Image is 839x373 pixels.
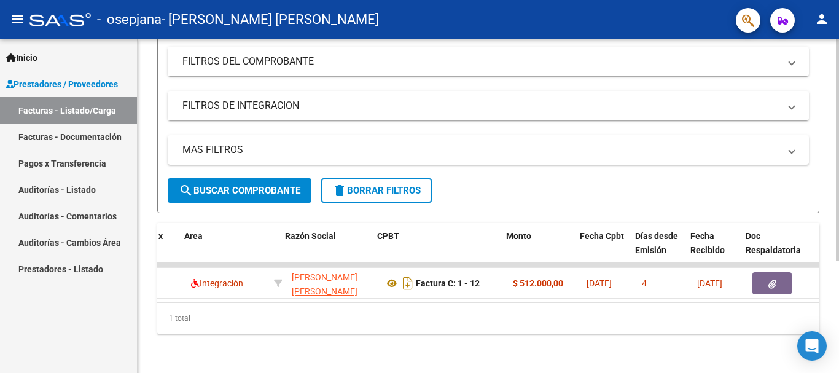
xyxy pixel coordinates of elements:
span: [PERSON_NAME] [PERSON_NAME] [292,272,357,296]
mat-panel-title: MAS FILTROS [182,143,779,157]
span: Inicio [6,51,37,65]
div: 1 total [157,303,819,334]
mat-expansion-panel-header: FILTROS DEL COMPROBANTE [168,47,809,76]
span: Fecha Cpbt [580,231,624,241]
strong: $ 512.000,00 [513,278,563,288]
span: [DATE] [697,278,722,288]
button: Borrar Filtros [321,178,432,203]
datatable-header-cell: Fecha Cpbt [575,223,630,277]
datatable-header-cell: Area [179,223,262,277]
button: Buscar Comprobante [168,178,311,203]
span: - [PERSON_NAME] [PERSON_NAME] [162,6,379,33]
mat-icon: person [814,12,829,26]
datatable-header-cell: Razón Social [280,223,372,277]
span: Fecha Recibido [690,231,725,255]
span: Días desde Emisión [635,231,678,255]
mat-expansion-panel-header: FILTROS DE INTEGRACION [168,91,809,120]
span: Prestadores / Proveedores [6,77,118,91]
div: 27284341444 [292,270,374,296]
span: Integración [191,278,243,288]
mat-icon: menu [10,12,25,26]
mat-panel-title: FILTROS DE INTEGRACION [182,99,779,112]
datatable-header-cell: Monto [501,223,575,277]
mat-icon: search [179,183,193,198]
mat-panel-title: FILTROS DEL COMPROBANTE [182,55,779,68]
span: Area [184,231,203,241]
span: CPBT [377,231,399,241]
datatable-header-cell: Doc Respaldatoria [741,223,814,277]
mat-icon: delete [332,183,347,198]
mat-expansion-panel-header: MAS FILTROS [168,135,809,165]
span: Razón Social [285,231,336,241]
i: Descargar documento [400,273,416,293]
span: Monto [506,231,531,241]
datatable-header-cell: CPBT [372,223,501,277]
div: Open Intercom Messenger [797,331,827,361]
datatable-header-cell: Días desde Emisión [630,223,685,277]
span: Borrar Filtros [332,185,421,196]
strong: Factura C: 1 - 12 [416,278,480,288]
span: Buscar Comprobante [179,185,300,196]
span: 4 [642,278,647,288]
span: Doc Respaldatoria [746,231,801,255]
datatable-header-cell: Fecha Recibido [685,223,741,277]
span: - osepjana [97,6,162,33]
span: [DATE] [587,278,612,288]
